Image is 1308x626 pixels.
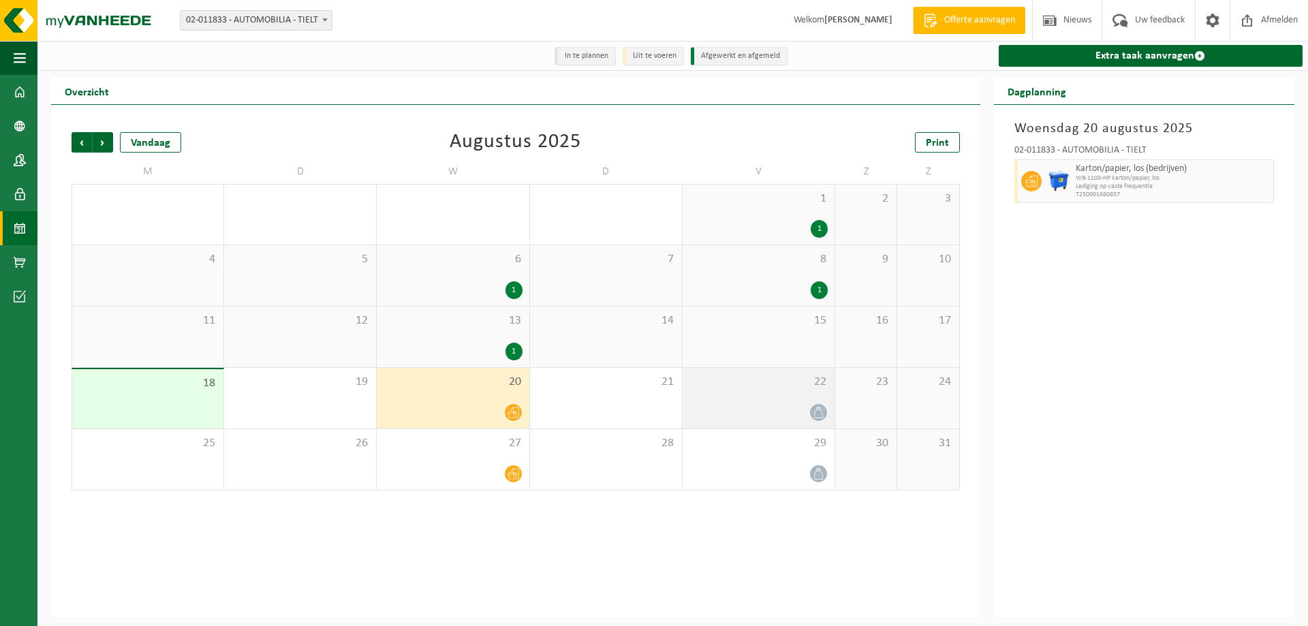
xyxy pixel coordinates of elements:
span: 26 [231,436,369,451]
span: 21 [537,375,675,390]
span: Volgende [93,132,113,153]
span: 20 [384,375,522,390]
span: 18 [79,376,217,391]
span: 22 [689,375,828,390]
td: V [683,159,835,184]
span: 12 [231,313,369,328]
span: 8 [689,252,828,267]
span: 6 [384,252,522,267]
span: 23 [842,375,890,390]
td: W [377,159,529,184]
span: 3 [904,191,952,206]
span: 27 [384,436,522,451]
span: 11 [79,313,217,328]
span: Vorige [72,132,92,153]
div: 1 [811,281,828,299]
span: 14 [537,313,675,328]
a: Offerte aanvragen [913,7,1025,34]
img: WB-1100-HPE-BE-01 [1048,171,1069,191]
span: 02-011833 - AUTOMOBILIA - TIELT [180,10,332,31]
span: 28 [537,436,675,451]
a: Extra taak aanvragen [999,45,1303,67]
span: T250001680857 [1076,191,1270,199]
span: 30 [842,436,890,451]
div: 02-011833 - AUTOMOBILIA - TIELT [1014,146,1274,159]
td: D [224,159,377,184]
span: Print [926,138,949,148]
h2: Overzicht [51,78,123,104]
td: M [72,159,224,184]
div: 1 [505,281,523,299]
span: 10 [904,252,952,267]
span: 4 [79,252,217,267]
span: Offerte aanvragen [941,14,1018,27]
span: 19 [231,375,369,390]
h3: Woensdag 20 augustus 2025 [1014,119,1274,139]
span: 16 [842,313,890,328]
span: WB-1100-HP karton/papier, los [1076,174,1270,183]
span: 25 [79,436,217,451]
span: 5 [231,252,369,267]
td: D [530,159,683,184]
span: 17 [904,313,952,328]
span: 2 [842,191,890,206]
span: Lediging op vaste frequentie [1076,183,1270,191]
span: 7 [537,252,675,267]
td: Z [835,159,897,184]
td: Z [897,159,959,184]
a: Print [915,132,960,153]
span: 13 [384,313,522,328]
strong: [PERSON_NAME] [824,15,892,25]
li: In te plannen [555,47,616,65]
span: 1 [689,191,828,206]
div: Vandaag [120,132,181,153]
div: 1 [505,343,523,360]
span: 29 [689,436,828,451]
div: 1 [811,220,828,238]
li: Afgewerkt en afgemeld [691,47,788,65]
h2: Dagplanning [994,78,1080,104]
span: Karton/papier, los (bedrijven) [1076,163,1270,174]
li: Uit te voeren [623,47,684,65]
span: 02-011833 - AUTOMOBILIA - TIELT [181,11,332,30]
div: Augustus 2025 [450,132,581,153]
span: 24 [904,375,952,390]
span: 15 [689,313,828,328]
span: 9 [842,252,890,267]
span: 31 [904,436,952,451]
